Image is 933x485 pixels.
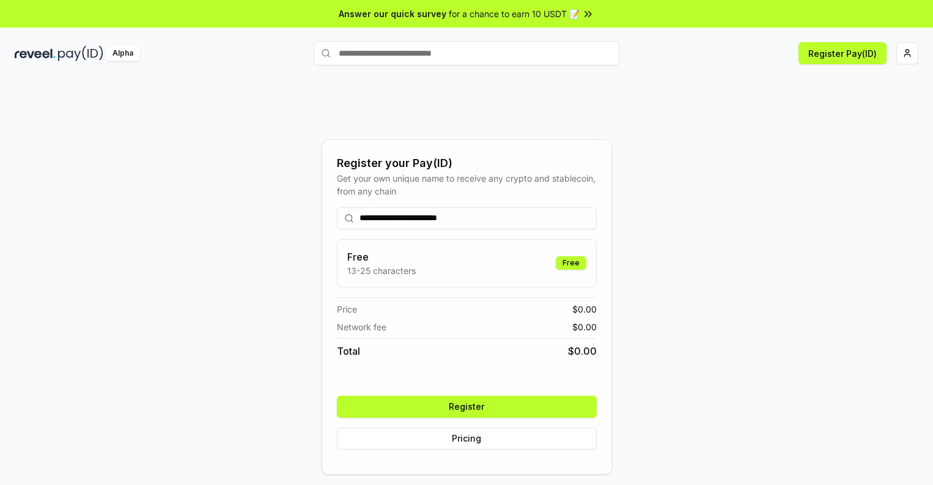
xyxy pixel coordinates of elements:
[337,428,597,450] button: Pricing
[106,46,140,61] div: Alpha
[337,344,360,358] span: Total
[572,303,597,316] span: $ 0.00
[337,320,386,333] span: Network fee
[347,264,416,277] p: 13-25 characters
[337,155,597,172] div: Register your Pay(ID)
[15,46,56,61] img: reveel_dark
[449,7,580,20] span: for a chance to earn 10 USDT 📝
[339,7,446,20] span: Answer our quick survey
[572,320,597,333] span: $ 0.00
[568,344,597,358] span: $ 0.00
[347,250,416,264] h3: Free
[58,46,103,61] img: pay_id
[337,172,597,198] div: Get your own unique name to receive any crypto and stablecoin, from any chain
[798,42,887,64] button: Register Pay(ID)
[556,256,586,270] div: Free
[337,396,597,418] button: Register
[337,303,357,316] span: Price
